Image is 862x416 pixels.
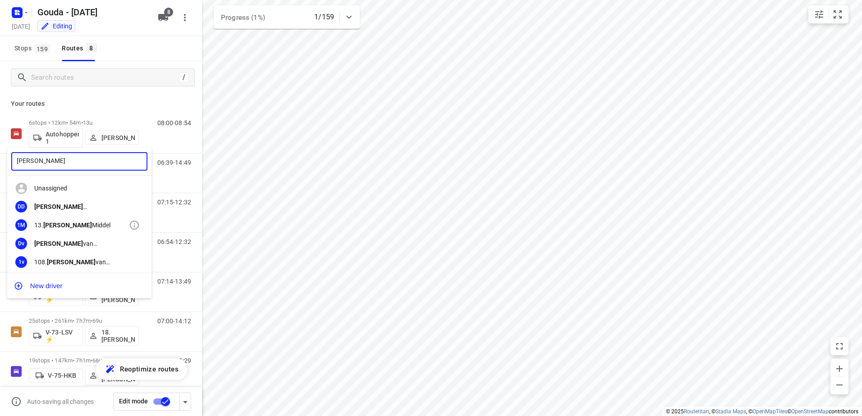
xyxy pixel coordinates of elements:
[15,256,27,268] div: 1v
[15,219,27,231] div: 1M
[34,240,129,247] div: van [PERSON_NAME]
[34,240,83,247] b: [PERSON_NAME]
[47,258,96,266] b: [PERSON_NAME]
[43,222,92,229] b: [PERSON_NAME]
[34,258,129,266] div: 108. van [PERSON_NAME]
[11,152,147,171] input: Assign to...
[7,216,151,234] div: 1M13.[PERSON_NAME]Middel
[7,179,151,198] div: Unassigned
[15,201,27,213] div: DD
[34,203,83,210] b: [PERSON_NAME]
[7,234,151,253] div: Dv[PERSON_NAME]van [PERSON_NAME]
[7,198,151,216] div: DD[PERSON_NAME][PERSON_NAME] (BZZ)
[15,238,27,249] div: Dv
[34,185,129,192] div: Unassigned
[34,203,129,210] div: [PERSON_NAME] (BZZ)
[34,222,129,229] div: 13. Middel
[7,277,151,295] button: New driver
[7,253,151,271] div: 1v108.[PERSON_NAME]van [PERSON_NAME]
